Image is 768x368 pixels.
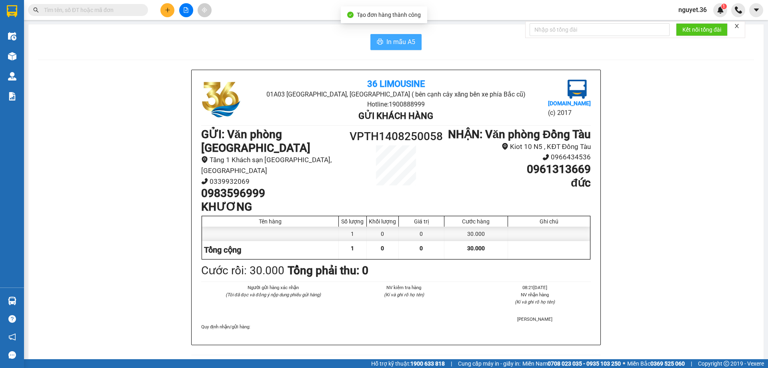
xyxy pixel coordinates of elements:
span: message [8,351,16,359]
b: 36 Limousine [367,79,425,89]
span: phone [542,154,549,161]
span: printer [377,38,383,46]
img: warehouse-icon [8,297,16,305]
img: warehouse-icon [8,32,16,40]
li: Người gửi hàng xác nhận [217,284,329,291]
span: copyright [724,361,729,366]
b: [DOMAIN_NAME] [548,100,591,107]
span: 1 [722,4,725,9]
span: environment [502,143,508,150]
span: Hỗ trợ kỹ thuật: [371,359,445,368]
img: logo.jpg [201,80,241,120]
button: caret-down [749,3,763,17]
img: logo.jpg [568,80,587,99]
h1: 0961313669 [445,163,591,176]
div: 0 [367,227,399,241]
li: 01A03 [GEOGRAPHIC_DATA], [GEOGRAPHIC_DATA] ( bên cạnh cây xăng bến xe phía Bắc cũ) [44,20,182,50]
li: NV nhận hàng [479,291,591,298]
span: notification [8,333,16,341]
li: Kiot 10 N5 , KĐT Đồng Tàu [445,141,591,152]
input: Nhập số tổng đài [530,23,670,36]
img: icon-new-feature [717,6,724,14]
span: caret-down [753,6,760,14]
span: 0 [381,245,384,251]
b: GỬI : Văn phòng [GEOGRAPHIC_DATA] [201,128,310,155]
span: 30.000 [467,245,485,251]
li: Tầng 1 Khách sạn [GEOGRAPHIC_DATA], [GEOGRAPHIC_DATA] [201,155,347,176]
span: Miền Nam [522,359,621,368]
span: Tạo đơn hàng thành công [357,12,421,18]
li: 0339932069 [201,176,347,187]
h1: đức [445,176,591,190]
img: logo-vxr [7,5,17,17]
span: search [33,7,39,13]
b: 36 Limousine [84,9,142,19]
li: [PERSON_NAME] [479,316,591,323]
span: environment [201,156,208,163]
button: aim [198,3,212,17]
strong: 0708 023 035 - 0935 103 250 [548,360,621,367]
div: Tên hàng [204,218,336,225]
span: | [451,359,452,368]
span: | [691,359,692,368]
span: phone [201,178,208,185]
span: question-circle [8,315,16,323]
span: aim [202,7,207,13]
div: 1 [339,227,367,241]
span: In mẫu A5 [386,37,415,47]
span: check-circle [347,12,354,18]
h1: 0983596999 [201,187,347,200]
li: 08:21[DATE] [479,284,591,291]
span: file-add [183,7,189,13]
b: NHẬN : Văn phòng Đồng Tàu [448,128,591,141]
span: nguyet.36 [672,5,713,15]
b: Gửi khách hàng [358,111,433,121]
li: 0966434536 [445,152,591,163]
img: warehouse-icon [8,52,16,60]
sup: 1 [721,4,727,9]
input: Tìm tên, số ĐT hoặc mã đơn [44,6,138,14]
b: Tổng phải thu: 0 [288,264,368,277]
li: 01A03 [GEOGRAPHIC_DATA], [GEOGRAPHIC_DATA] ( bên cạnh cây xăng bến xe phía Bắc cũ) [266,89,526,99]
div: Giá trị [401,218,442,225]
i: (Kí và ghi rõ họ tên) [515,299,555,305]
strong: 1900 633 818 [410,360,445,367]
img: logo.jpg [10,10,50,50]
li: (c) 2017 [548,108,591,118]
div: Cước hàng [446,218,506,225]
strong: 0369 525 060 [650,360,685,367]
span: Kết nối tổng đài [682,25,721,34]
div: Số lượng [341,218,364,225]
div: 0 [399,227,444,241]
span: Tổng cộng [204,245,241,255]
button: printerIn mẫu A5 [370,34,422,50]
h1: VPTH1408250058 [347,128,445,145]
li: Hotline: 1900888999 [44,50,182,60]
li: Hotline: 1900888999 [266,99,526,109]
div: Khối lượng [369,218,396,225]
span: Miền Bắc [627,359,685,368]
img: phone-icon [735,6,742,14]
span: 1 [351,245,354,251]
div: Quy định nhận/gửi hàng : [201,323,591,330]
span: 0 [420,245,423,251]
h1: KHƯƠNG [201,200,347,214]
img: warehouse-icon [8,72,16,80]
div: 30.000 [444,227,508,241]
div: Ghi chú [510,218,588,225]
span: plus [165,7,170,13]
span: Cung cấp máy in - giấy in: [458,359,520,368]
button: Kết nối tổng đài [676,23,728,36]
i: (Tôi đã đọc và đồng ý nộp dung phiếu gửi hàng) [226,292,321,298]
img: solution-icon [8,92,16,101]
button: file-add [179,3,193,17]
button: plus [160,3,174,17]
i: (Kí và ghi rõ họ tên) [384,292,424,298]
span: close [734,23,740,29]
span: ⚪️ [623,362,625,365]
li: NV kiểm tra hàng [348,284,460,291]
div: Cước rồi : 30.000 [201,262,284,280]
